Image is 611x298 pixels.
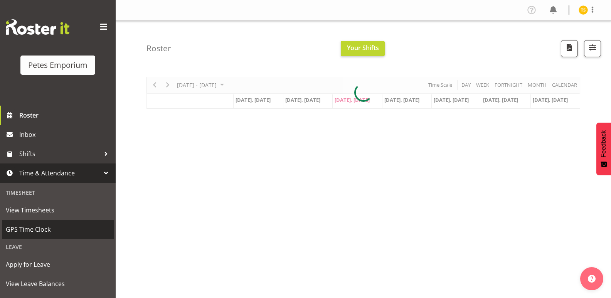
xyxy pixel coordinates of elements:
[347,44,379,52] span: Your Shifts
[2,200,114,220] a: View Timesheets
[6,19,69,35] img: Rosterit website logo
[19,148,100,160] span: Shifts
[600,130,607,157] span: Feedback
[2,239,114,255] div: Leave
[341,41,385,56] button: Your Shifts
[2,185,114,200] div: Timesheet
[6,204,110,216] span: View Timesheets
[28,59,88,71] div: Petes Emporium
[584,40,601,57] button: Filter Shifts
[6,259,110,270] span: Apply for Leave
[588,275,596,283] img: help-xxl-2.png
[19,129,112,140] span: Inbox
[2,220,114,239] a: GPS Time Clock
[6,278,110,290] span: View Leave Balances
[19,167,100,179] span: Time & Attendance
[2,274,114,293] a: View Leave Balances
[6,224,110,235] span: GPS Time Clock
[596,123,611,175] button: Feedback - Show survey
[146,44,171,53] h4: Roster
[19,109,112,121] span: Roster
[561,40,578,57] button: Download a PDF of the roster according to the set date range.
[2,255,114,274] a: Apply for Leave
[579,5,588,15] img: tamara-straker11292.jpg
